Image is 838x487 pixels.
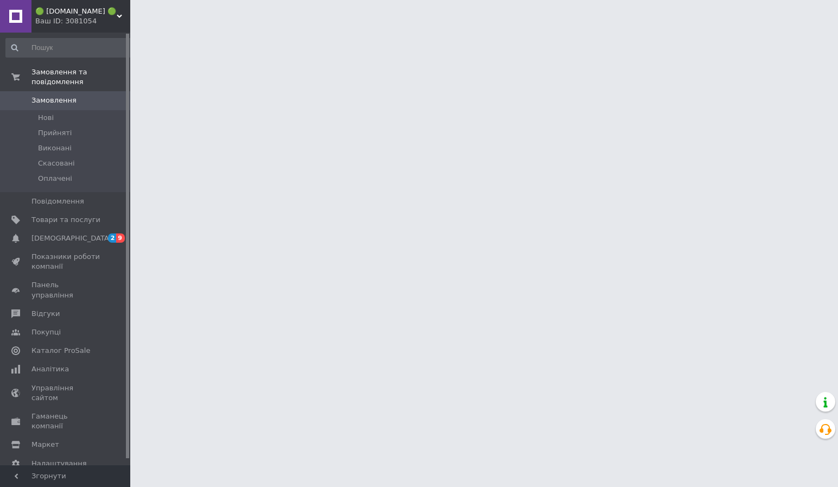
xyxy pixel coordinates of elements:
span: Налаштування [31,459,87,469]
span: Повідомлення [31,197,84,206]
span: Замовлення [31,96,77,105]
span: 9 [116,233,125,243]
span: 🟢 CUMMINS.IN.UA 🟢 [35,7,117,16]
span: Товари та послуги [31,215,100,225]
span: 2 [108,233,117,243]
span: Гаманець компанії [31,412,100,431]
span: [DEMOGRAPHIC_DATA] [31,233,112,243]
span: Каталог ProSale [31,346,90,356]
span: Маркет [31,440,59,450]
span: Показники роботи компанії [31,252,100,271]
span: Аналітика [31,364,69,374]
span: Нові [38,113,54,123]
span: Скасовані [38,159,75,168]
span: Панель управління [31,280,100,300]
span: Відгуки [31,309,60,319]
span: Прийняті [38,128,72,138]
span: Управління сайтом [31,383,100,403]
span: Виконані [38,143,72,153]
span: Покупці [31,327,61,337]
span: Замовлення та повідомлення [31,67,130,87]
span: Оплачені [38,174,72,184]
input: Пошук [5,38,133,58]
div: Ваш ID: 3081054 [35,16,130,26]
